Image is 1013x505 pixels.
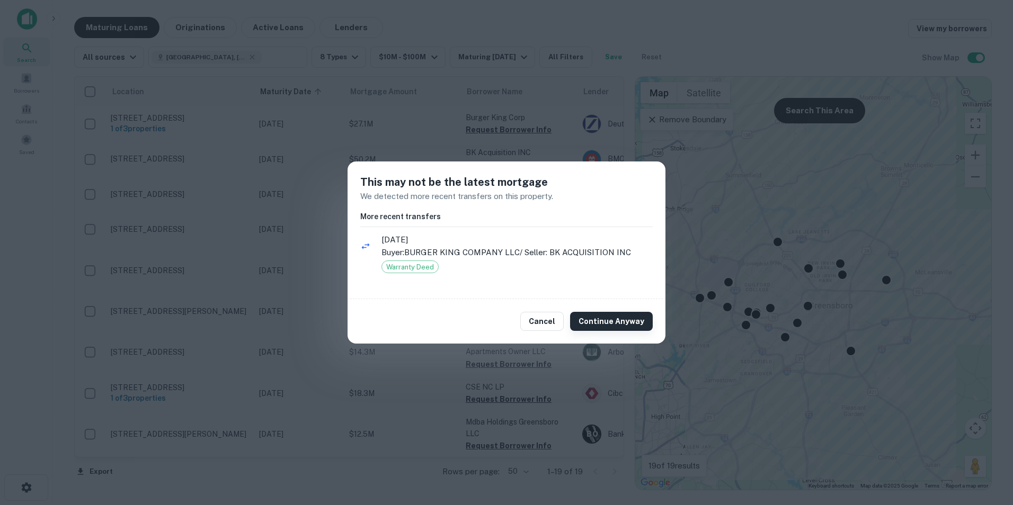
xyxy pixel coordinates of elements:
[570,312,653,331] button: Continue Anyway
[381,260,439,273] div: Warranty Deed
[360,211,653,222] h6: More recent transfers
[520,312,564,331] button: Cancel
[960,386,1013,437] iframe: Chat Widget
[382,262,438,273] span: Warranty Deed
[360,190,653,203] p: We detected more recent transfers on this property.
[360,174,653,190] h5: This may not be the latest mortgage
[381,246,653,259] p: Buyer: BURGER KING COMPANY LLC / Seller: BK ACQUISITION INC
[381,233,653,246] span: [DATE]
